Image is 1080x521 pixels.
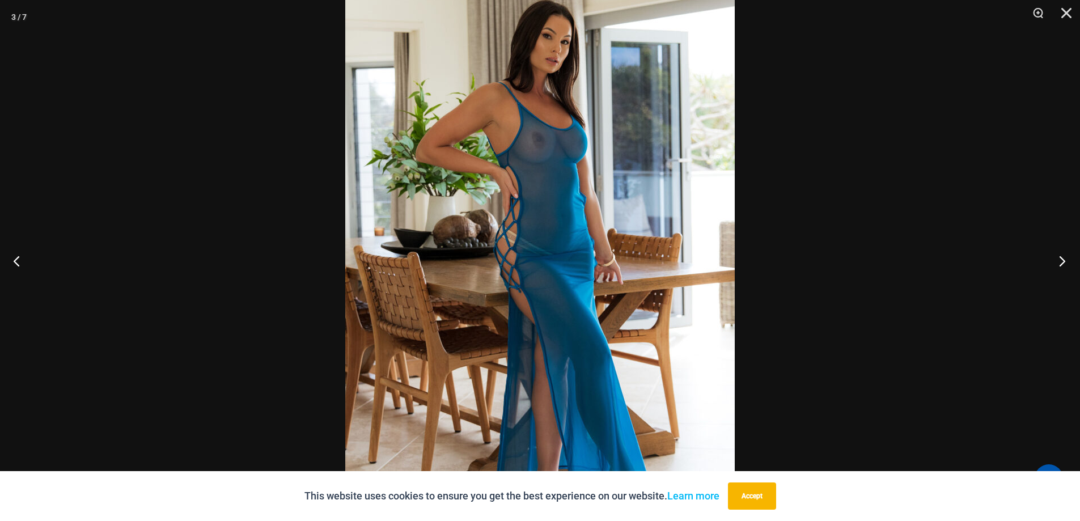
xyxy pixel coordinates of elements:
[11,9,27,26] div: 3 / 7
[304,488,719,505] p: This website uses cookies to ensure you get the best experience on our website.
[667,490,719,502] a: Learn more
[1037,232,1080,289] button: Next
[728,482,776,510] button: Accept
